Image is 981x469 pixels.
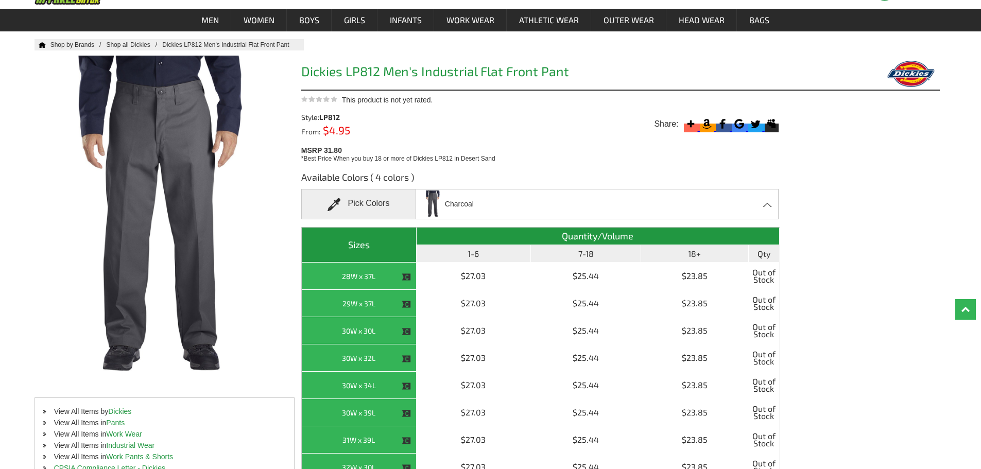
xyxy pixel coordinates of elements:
[106,41,162,48] a: Shop all Dickies
[301,144,785,163] div: MSRP 31.80
[751,347,777,369] span: Out of Stock
[50,41,107,48] a: Shop by Brands
[108,407,131,415] a: Dickies
[531,263,641,290] td: $25.44
[445,195,474,213] span: Charcoal
[402,272,411,282] img: This item is CLOSEOUT!
[106,419,125,427] a: Pants
[716,117,730,131] svg: Facebook
[641,426,749,454] td: $23.85
[162,41,299,48] a: Dickies LP812 Men's Industrial Flat Front Pant
[417,317,531,344] td: $27.03
[654,119,678,129] span: Share:
[302,228,417,263] th: Sizes
[751,265,777,287] span: Out of Stock
[106,430,142,438] a: Work Wear
[342,96,433,104] span: This product is not yet rated.
[319,113,340,121] span: LP812
[301,171,780,189] h3: Available Colors ( 4 colors )
[301,65,780,81] h1: Dickies LP812 Men's Industrial Flat Front Pant
[641,344,749,372] td: $23.85
[302,426,417,454] th: 31W x 39L
[748,117,762,131] svg: Twitter
[106,453,173,461] a: Work Pants & Shorts
[302,372,417,399] th: 30W x 34L
[35,440,294,451] li: View All Items in
[435,9,506,31] a: Work Wear
[301,114,422,121] div: Style:
[402,436,411,445] img: This item is CLOSEOUT!
[700,117,714,131] svg: Amazon
[417,245,531,263] th: 1-6
[417,228,780,245] th: Quantity/Volume
[378,9,434,31] a: Infants
[641,317,749,344] td: $23.85
[531,317,641,344] td: $25.44
[531,426,641,454] td: $25.44
[531,290,641,317] td: $25.44
[402,409,411,418] img: This item is CLOSEOUT!
[882,61,940,87] img: Dickies
[232,9,286,31] a: Women
[751,429,777,450] span: Out of Stock
[732,117,746,131] svg: Google Bookmark
[302,290,417,317] th: 29W x 37L
[737,9,781,31] a: Bags
[417,344,531,372] td: $27.03
[641,263,749,290] td: $23.85
[751,402,777,423] span: Out of Stock
[684,117,698,131] svg: More
[402,327,411,336] img: This item is CLOSEOUT!
[302,263,417,290] th: 28W x 37L
[507,9,591,31] a: Athletic Wear
[641,290,749,317] td: $23.85
[417,372,531,399] td: $27.03
[402,354,411,363] img: This item is CLOSEOUT!
[417,263,531,290] td: $27.03
[402,300,411,309] img: This item is CLOSEOUT!
[749,245,780,263] th: Qty
[301,155,495,162] span: *Best Price When you buy 18 or more of Dickies LP812 in Desert Sand
[751,320,777,341] span: Out of Stock
[35,451,294,462] li: View All Items in
[402,381,411,391] img: This item is CLOSEOUT!
[667,9,736,31] a: Head Wear
[765,117,779,131] svg: Myspace
[35,417,294,428] li: View All Items in
[751,292,777,314] span: Out of Stock
[35,42,46,48] a: Home
[417,426,531,454] td: $27.03
[641,399,749,426] td: $23.85
[531,245,641,263] th: 7-18
[320,124,350,136] span: $4.95
[641,372,749,399] td: $23.85
[422,190,444,218] img: dickies_LP812_charcoal.jpg
[417,399,531,426] td: $27.03
[287,9,331,31] a: Boys
[106,441,154,449] a: Industrial Wear
[332,9,377,31] a: Girls
[302,344,417,372] th: 30W x 32L
[751,374,777,396] span: Out of Stock
[641,245,749,263] th: 18+
[301,96,337,102] img: This product is not yet rated.
[190,9,231,31] a: Men
[955,299,976,320] a: Top
[302,317,417,344] th: 30W x 30L
[592,9,666,31] a: Outer Wear
[417,290,531,317] td: $27.03
[301,126,422,135] div: From:
[35,406,294,417] li: View All Items by
[531,372,641,399] td: $25.44
[35,428,294,440] li: View All Items in
[531,344,641,372] td: $25.44
[531,399,641,426] td: $25.44
[302,399,417,426] th: 30W x 39L
[301,189,416,219] div: Pick Colors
